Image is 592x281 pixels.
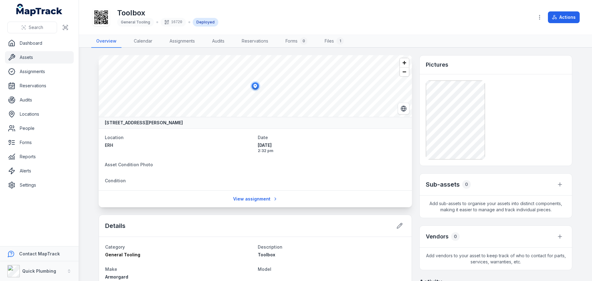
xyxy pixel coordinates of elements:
[5,151,74,163] a: Reports
[258,135,268,140] span: Date
[5,94,74,106] a: Audits
[451,232,460,241] div: 0
[105,142,253,148] a: ERH
[5,122,74,134] a: People
[258,142,406,148] span: [DATE]
[258,148,406,153] span: 2:32 pm
[105,267,117,272] span: Make
[105,221,125,230] h2: Details
[426,232,449,241] h3: Vendors
[129,35,157,48] a: Calendar
[420,196,572,218] span: Add sub-assets to organise your assets into distinct components, making it easier to manage and t...
[426,60,448,69] h3: Pictures
[300,37,307,45] div: 0
[29,24,43,31] span: Search
[5,179,74,191] a: Settings
[22,268,56,274] strong: Quick Plumbing
[320,35,349,48] a: Files1
[121,20,150,24] span: General Tooling
[237,35,273,48] a: Reservations
[91,35,121,48] a: Overview
[105,135,124,140] span: Location
[5,165,74,177] a: Alerts
[207,35,229,48] a: Audits
[258,142,406,153] time: 21/08/2025, 2:32:11 pm
[258,252,275,257] span: Toolbox
[398,103,409,114] button: Switch to Satellite View
[105,252,140,257] span: General Tooling
[19,251,60,256] strong: Contact MapTrack
[99,55,412,117] canvas: Map
[165,35,200,48] a: Assignments
[400,58,409,67] button: Zoom in
[105,120,183,126] strong: [STREET_ADDRESS][PERSON_NAME]
[117,8,218,18] h1: Toolbox
[229,193,282,205] a: View assignment
[548,11,580,23] button: Actions
[161,18,186,27] div: 16720
[258,267,271,272] span: Model
[7,22,57,33] button: Search
[281,35,312,48] a: Forms0
[400,67,409,76] button: Zoom out
[105,244,125,250] span: Category
[5,65,74,78] a: Assignments
[193,18,218,27] div: Deployed
[258,244,282,250] span: Description
[105,274,128,279] span: Armorgard
[5,136,74,149] a: Forms
[5,108,74,120] a: Locations
[336,37,344,45] div: 1
[105,178,126,183] span: Condition
[420,248,572,270] span: Add vendors to your asset to keep track of who to contact for parts, services, warranties, etc.
[462,180,471,189] div: 0
[105,143,113,148] span: ERH
[5,37,74,49] a: Dashboard
[5,80,74,92] a: Reservations
[426,180,460,189] h2: Sub-assets
[105,162,153,167] span: Asset Condition Photo
[5,51,74,64] a: Assets
[16,4,63,16] a: MapTrack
